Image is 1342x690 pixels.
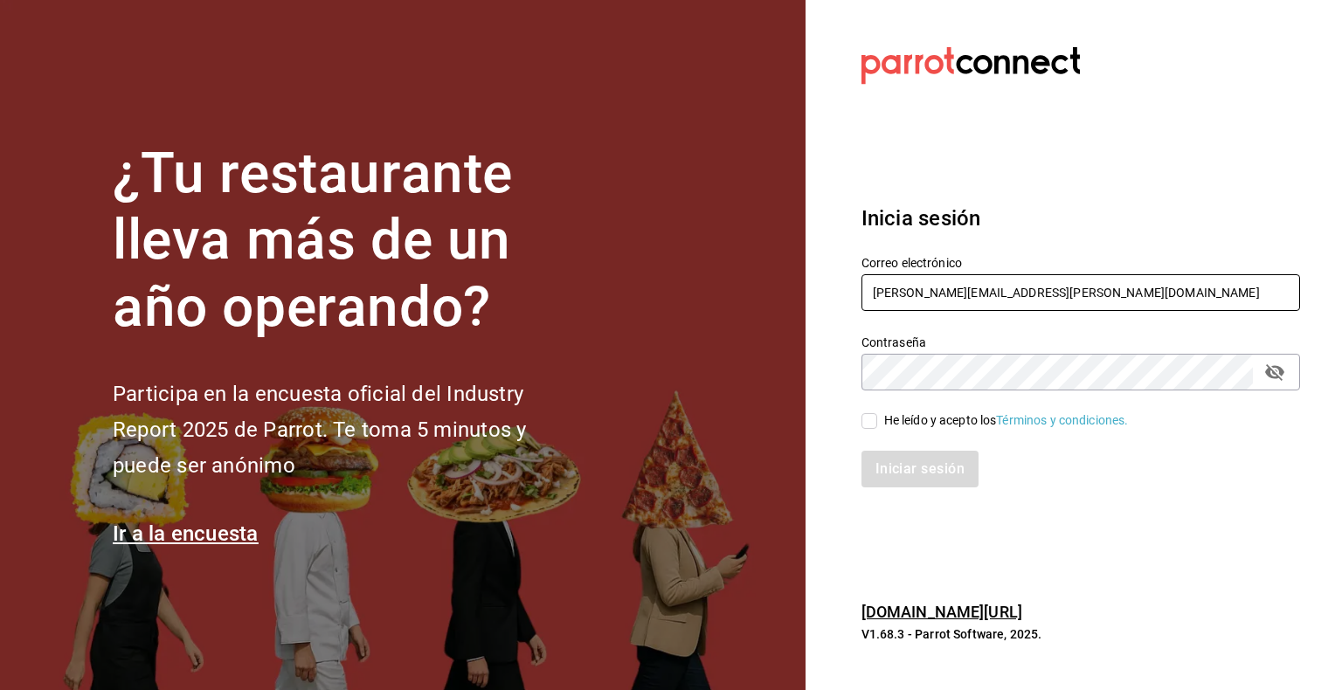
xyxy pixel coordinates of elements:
[861,256,1300,268] label: Correo electrónico
[861,335,1300,348] label: Contraseña
[861,625,1300,643] p: V1.68.3 - Parrot Software, 2025.
[1260,357,1290,387] button: passwordField
[861,203,1300,234] h3: Inicia sesión
[113,141,585,342] h1: ¿Tu restaurante lleva más de un año operando?
[884,411,1129,430] div: He leído y acepto los
[113,376,585,483] h2: Participa en la encuesta oficial del Industry Report 2025 de Parrot. Te toma 5 minutos y puede se...
[861,603,1022,621] a: [DOMAIN_NAME][URL]
[113,521,259,546] a: Ir a la encuesta
[996,413,1128,427] a: Términos y condiciones.
[861,274,1300,311] input: Ingresa tu correo electrónico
